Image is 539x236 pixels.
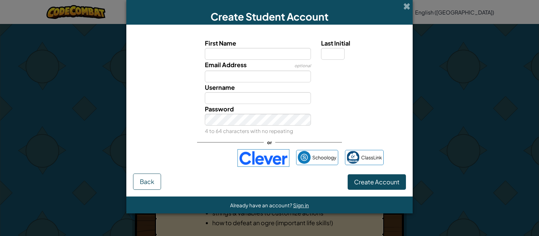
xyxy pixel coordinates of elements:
[347,151,359,164] img: classlink-logo-small.png
[354,178,400,186] span: Create Account
[237,149,289,167] img: clever-logo-blue.png
[205,105,234,113] span: Password
[401,7,532,96] iframe: Sign in with Google Dialog
[312,153,337,162] span: Schoology
[205,39,236,47] span: First Name
[298,151,311,164] img: schoology.png
[294,63,311,68] span: optional
[321,39,350,47] span: Last Initial
[205,128,293,134] small: 4 to 64 characters with no repeating
[156,151,231,165] div: Sign in with Google. Opens in new tab
[205,83,235,91] span: Username
[140,178,154,185] span: Back
[230,202,293,208] span: Already have an account?
[264,137,275,147] span: or
[361,153,382,162] span: ClassLink
[211,10,328,23] span: Create Student Account
[205,61,247,69] span: Email Address
[348,174,406,190] button: Create Account
[293,202,309,208] a: Sign in
[152,151,234,165] iframe: Sign in with Google Button
[133,174,161,190] button: Back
